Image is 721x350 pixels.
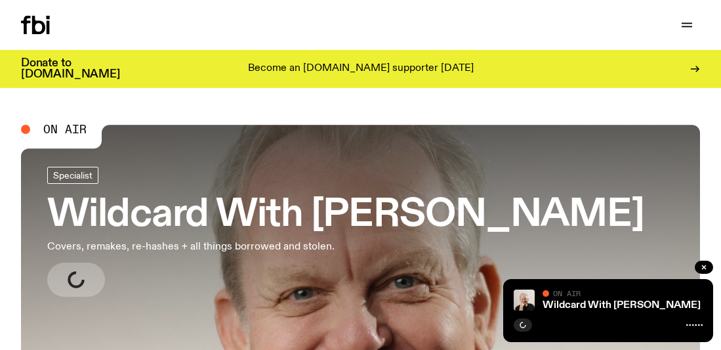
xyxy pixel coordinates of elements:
a: Specialist [47,167,98,184]
span: Specialist [53,170,93,180]
span: On Air [43,123,87,135]
a: Wildcard With [PERSON_NAME]Covers, remakes, re-hashes + all things borrowed and stolen. [47,167,644,297]
span: On Air [553,289,581,297]
a: Wildcard With [PERSON_NAME] [543,300,701,311]
p: Become an [DOMAIN_NAME] supporter [DATE] [248,63,474,75]
h3: Donate to [DOMAIN_NAME] [21,58,120,80]
h3: Wildcard With [PERSON_NAME] [47,197,644,234]
img: Stuart is smiling charmingly, wearing a black t-shirt against a stark white background. [514,290,535,311]
p: Covers, remakes, re-hashes + all things borrowed and stolen. [47,239,383,255]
